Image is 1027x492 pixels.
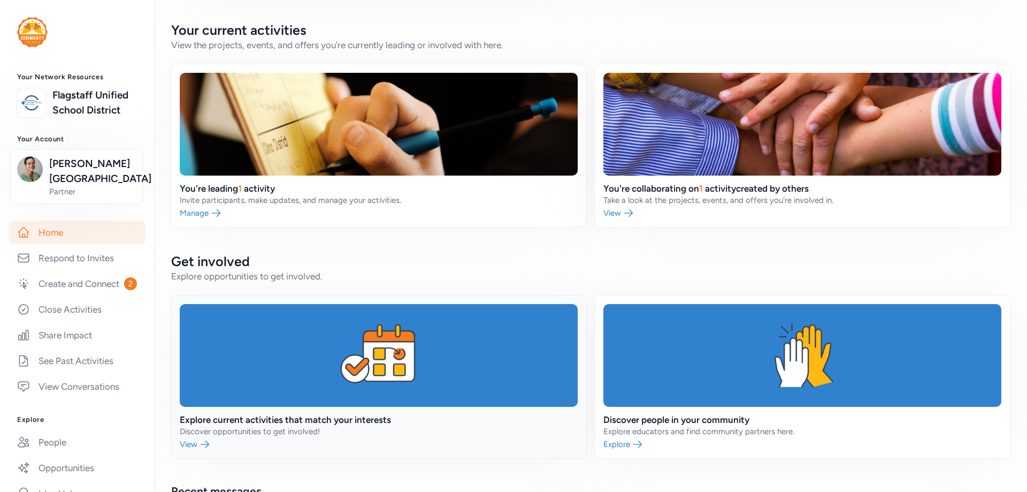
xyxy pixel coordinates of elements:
[9,221,145,244] a: Home
[52,88,137,118] a: Flagstaff Unified School District
[17,415,137,424] h3: Explore
[171,39,1010,51] div: View the projects, events, and offers you're currently leading or involved with here.
[171,21,1010,39] h2: Your current activities
[9,430,145,454] a: People
[9,246,145,270] a: Respond to Invites
[20,91,43,115] img: logo
[10,149,143,204] button: [PERSON_NAME][GEOGRAPHIC_DATA]Partner
[9,298,145,321] a: Close Activities
[9,375,145,398] a: View Conversations
[171,253,1010,270] h2: Get involved
[17,73,137,81] h3: Your Network Resources
[124,277,137,290] span: 2
[171,270,1010,283] div: Explore opportunities to get involved.
[17,17,48,47] img: logo
[49,156,136,186] span: [PERSON_NAME][GEOGRAPHIC_DATA]
[9,323,145,347] a: Share Impact
[9,349,145,373] a: See Past Activities
[9,456,145,480] a: Opportunities
[49,186,136,197] span: Partner
[9,272,145,296] a: Create and Connect2
[17,135,137,143] h3: Your Account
